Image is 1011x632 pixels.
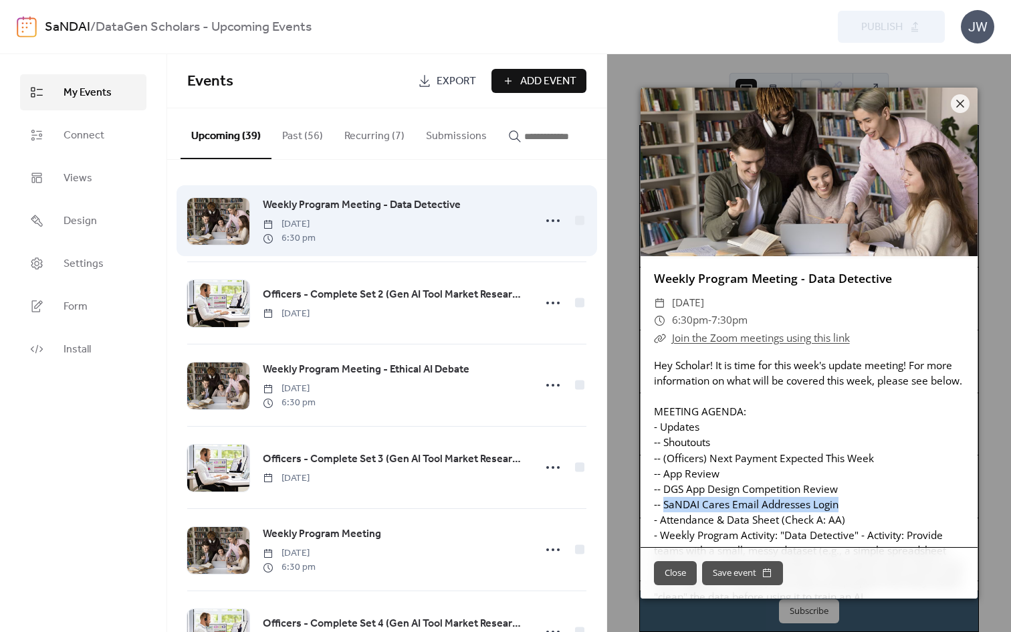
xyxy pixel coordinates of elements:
a: Form [20,288,146,324]
span: My Events [64,85,112,101]
button: Upcoming (39) [181,108,271,159]
span: Export [437,74,476,90]
span: Install [64,342,91,358]
span: Connect [64,128,104,144]
span: 7:30pm [711,313,748,327]
a: Weekly Program Meeting - Ethical AI Debate [263,361,469,379]
span: Weekly Program Meeting - Data Detective [263,197,461,213]
div: ​ [654,294,666,312]
a: SaNDAI [45,15,90,40]
img: logo [17,16,37,37]
span: Design [64,213,97,229]
span: [DATE] [263,217,316,231]
button: Add Event [491,69,586,93]
a: Officers - Complete Set 3 (Gen AI Tool Market Research Micro-job) [263,451,526,468]
span: [DATE] [263,546,316,560]
div: ​ [654,330,666,347]
span: Officers - Complete Set 4 (Gen AI Tool Market Research Micro-job) [263,616,526,632]
button: Save event [702,561,783,585]
a: Weekly Program Meeting - Data Detective [654,270,892,286]
b: DataGen Scholars - Upcoming Events [96,15,312,40]
a: Views [20,160,146,196]
span: 6:30pm [672,313,708,327]
b: / [90,15,96,40]
span: 6:30 pm [263,396,316,410]
a: Weekly Program Meeting - Data Detective [263,197,461,214]
div: ​ [654,312,666,329]
span: Officers - Complete Set 3 (Gen AI Tool Market Research Micro-job) [263,451,526,467]
span: Weekly Program Meeting [263,526,381,542]
span: Form [64,299,88,315]
span: [DATE] [263,307,310,321]
a: Export [408,69,486,93]
a: My Events [20,74,146,110]
button: Submissions [415,108,497,158]
button: Recurring (7) [334,108,415,158]
a: Connect [20,117,146,153]
span: - [708,313,711,327]
div: JW [961,10,994,43]
span: 6:30 pm [263,560,316,574]
span: Events [187,67,233,96]
span: Officers - Complete Set 2 (Gen AI Tool Market Research Micro-job) [263,287,526,303]
button: Past (56) [271,108,334,158]
a: Join the Zoom meetings using this link [672,331,850,345]
span: Settings [64,256,104,272]
a: Officers - Complete Set 2 (Gen AI Tool Market Research Micro-job) [263,286,526,304]
span: Add Event [520,74,576,90]
a: Install [20,331,146,367]
button: Close [654,561,697,585]
span: [DATE] [263,471,310,486]
span: Weekly Program Meeting - Ethical AI Debate [263,362,469,378]
a: Design [20,203,146,239]
span: Views [64,171,92,187]
span: 6:30 pm [263,231,316,245]
a: Settings [20,245,146,282]
span: [DATE] [672,294,704,312]
span: [DATE] [263,382,316,396]
a: Weekly Program Meeting [263,526,381,543]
